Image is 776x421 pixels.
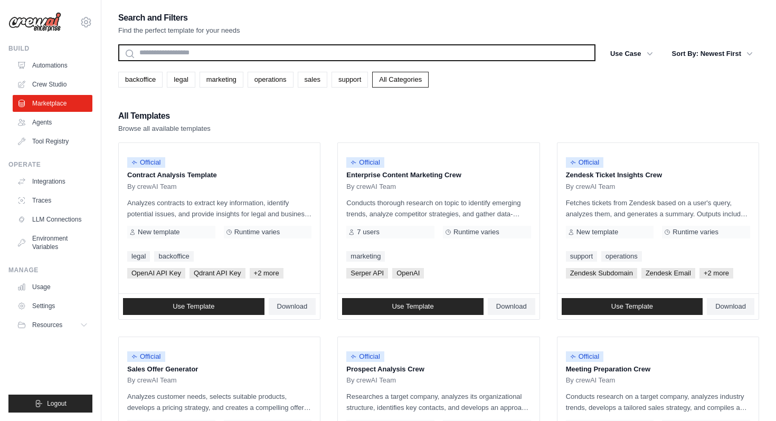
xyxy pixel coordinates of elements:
a: legal [167,72,195,88]
p: Analyzes contracts to extract key information, identify potential issues, and provide insights fo... [127,197,311,219]
span: Official [127,351,165,362]
span: Logout [47,399,67,408]
span: By crewAI Team [566,183,616,191]
a: Traces [13,192,92,209]
a: marketing [200,72,243,88]
p: Enterprise Content Marketing Crew [346,170,531,180]
button: Use Case [604,44,659,63]
a: Use Template [123,298,264,315]
a: LLM Connections [13,211,92,228]
span: New template [138,228,179,236]
p: Conducts research on a target company, analyzes industry trends, develops a tailored sales strate... [566,391,750,413]
button: Sort By: Newest First [666,44,759,63]
h2: Search and Filters [118,11,240,25]
p: Conducts thorough research on topic to identify emerging trends, analyze competitor strategies, a... [346,197,531,219]
p: Zendesk Ticket Insights Crew [566,170,750,180]
span: Runtime varies [234,228,280,236]
a: Download [707,298,754,315]
a: Tool Registry [13,133,92,150]
a: Crew Studio [13,76,92,93]
span: Official [566,351,604,362]
span: Use Template [173,302,214,311]
p: Fetches tickets from Zendesk based on a user's query, analyzes them, and generates a summary. Out... [566,197,750,219]
p: Analyzes customer needs, selects suitable products, develops a pricing strategy, and creates a co... [127,391,311,413]
div: Build [8,44,92,53]
a: Automations [13,57,92,74]
div: Manage [8,266,92,274]
span: Resources [32,321,62,329]
a: backoffice [118,72,163,88]
span: By crewAI Team [346,376,396,385]
span: Download [715,302,746,311]
span: Download [277,302,308,311]
a: support [332,72,368,88]
span: By crewAI Team [346,183,396,191]
a: All Categories [372,72,429,88]
h2: All Templates [118,109,211,123]
button: Resources [13,317,92,333]
a: operations [248,72,294,88]
span: By crewAI Team [127,183,177,191]
a: marketing [346,251,385,262]
p: Browse all available templates [118,123,211,134]
span: Official [346,157,384,168]
span: Official [566,157,604,168]
a: Marketplace [13,95,92,112]
a: Use Template [562,298,703,315]
span: Qdrant API Key [190,268,245,279]
span: OpenAI [392,268,424,279]
button: Logout [8,395,92,413]
a: sales [298,72,327,88]
a: Integrations [13,173,92,190]
a: support [566,251,597,262]
span: Official [127,157,165,168]
span: Serper API [346,268,388,279]
span: By crewAI Team [127,376,177,385]
a: operations [601,251,642,262]
span: Zendesk Subdomain [566,268,637,279]
span: Zendesk Email [641,268,695,279]
p: Contract Analysis Template [127,170,311,180]
img: Logo [8,12,61,32]
div: Operate [8,160,92,169]
a: Settings [13,298,92,314]
p: Find the perfect template for your needs [118,25,240,36]
span: Runtime varies [673,228,718,236]
span: Use Template [392,302,433,311]
span: +2 more [250,268,283,279]
a: Environment Variables [13,230,92,255]
span: Download [496,302,527,311]
span: By crewAI Team [566,376,616,385]
a: backoffice [154,251,193,262]
a: Agents [13,114,92,131]
p: Sales Offer Generator [127,364,311,375]
span: Runtime varies [453,228,499,236]
span: 7 users [357,228,380,236]
a: Download [488,298,535,315]
span: +2 more [699,268,733,279]
span: Use Template [611,302,653,311]
p: Researches a target company, analyzes its organizational structure, identifies key contacts, and ... [346,391,531,413]
a: Usage [13,279,92,295]
a: Use Template [342,298,484,315]
p: Prospect Analysis Crew [346,364,531,375]
span: OpenAI API Key [127,268,185,279]
a: Download [269,298,316,315]
span: Official [346,351,384,362]
span: New template [576,228,618,236]
p: Meeting Preparation Crew [566,364,750,375]
a: legal [127,251,150,262]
